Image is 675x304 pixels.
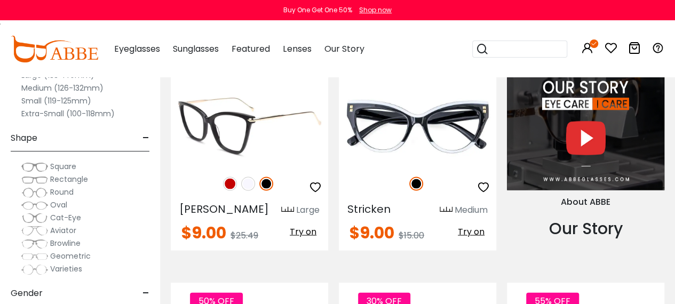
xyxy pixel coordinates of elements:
[11,125,37,151] span: Shape
[455,225,488,238] button: Try on
[50,187,74,197] span: Round
[21,174,48,185] img: Rectangle.png
[399,229,424,241] span: $15.00
[50,251,91,261] span: Geometric
[283,5,352,15] div: Buy One Get One 50%
[339,86,496,165] img: Black Stricken - Plastic ,Universal Bridge Fit
[11,36,98,62] img: abbeglasses.com
[231,229,258,241] span: $25.49
[347,201,391,216] span: Stricken
[50,263,82,274] span: Varieties
[287,225,320,238] button: Try on
[114,43,160,55] span: Eyeglasses
[50,161,76,172] span: Square
[409,177,423,190] img: Black
[458,225,485,237] span: Try on
[21,94,91,107] label: Small (119-125mm)
[507,48,664,190] img: About Us
[359,5,392,15] div: Shop now
[440,206,452,214] img: size ruler
[324,43,364,55] span: Our Story
[21,187,48,198] img: Round.png
[21,82,104,94] label: Medium (126-132mm)
[179,201,269,216] span: [PERSON_NAME]
[350,221,394,244] span: $9.00
[171,86,328,165] img: Black Gosse - Acetate,Metal ,Universal Bridge Fit
[50,212,81,223] span: Cat-Eye
[455,203,488,216] div: Medium
[507,195,664,208] div: About ABBE
[232,43,270,55] span: Featured
[142,125,149,151] span: -
[50,174,88,185] span: Rectangle
[50,238,81,249] span: Browline
[50,199,67,210] span: Oval
[223,177,237,190] img: Red
[241,177,255,190] img: Translucent
[507,216,664,240] div: Our Story
[290,225,316,237] span: Try on
[21,213,48,223] img: Cat-Eye.png
[21,251,48,262] img: Geometric.png
[21,107,115,120] label: Extra-Small (100-118mm)
[173,43,219,55] span: Sunglasses
[283,43,311,55] span: Lenses
[50,225,76,236] span: Aviator
[21,226,48,236] img: Aviator.png
[354,5,392,14] a: Shop now
[21,238,48,249] img: Browline.png
[259,177,273,190] img: Black
[181,221,226,244] span: $9.00
[281,206,294,214] img: size ruler
[296,203,320,216] div: Large
[21,200,48,211] img: Oval.png
[21,264,48,275] img: Varieties.png
[21,162,48,172] img: Square.png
